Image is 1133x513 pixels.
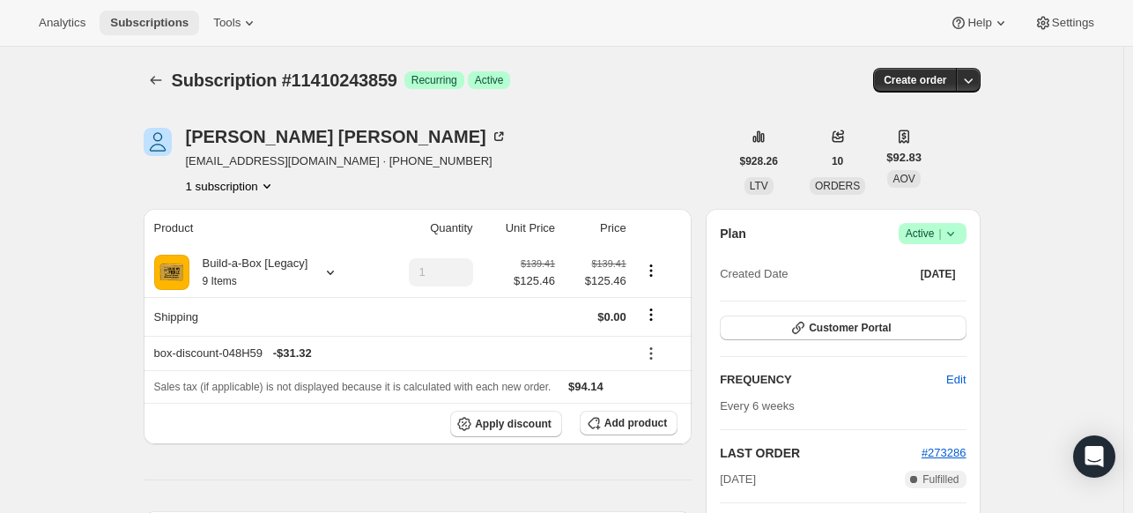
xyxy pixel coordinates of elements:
button: Edit [936,366,976,394]
button: Add product [580,411,678,435]
h2: FREQUENCY [720,371,946,389]
span: [EMAIL_ADDRESS][DOMAIN_NAME] · [PHONE_NUMBER] [186,152,507,170]
span: AOV [892,173,915,185]
span: Nancy Rodriguez [144,128,172,156]
span: | [938,227,941,241]
th: Unit Price [478,209,560,248]
span: - $31.32 [273,345,312,362]
div: Open Intercom Messenger [1073,435,1115,478]
span: Every 6 weeks [720,399,795,413]
span: Help [967,16,991,30]
button: Shipping actions [637,305,665,324]
button: Subscriptions [144,68,168,93]
th: Product [144,209,376,248]
button: Analytics [28,11,96,35]
button: Product actions [186,177,276,195]
button: Help [939,11,1019,35]
th: Shipping [144,297,376,336]
span: Active [906,225,959,242]
span: Apply discount [475,417,552,431]
a: #273286 [922,446,966,459]
span: Edit [946,371,966,389]
span: $0.00 [597,310,626,323]
th: Quantity [375,209,478,248]
button: Settings [1024,11,1105,35]
span: Active [475,73,504,87]
span: Add product [604,416,667,430]
span: Subscription #11410243859 [172,71,397,90]
span: $125.46 [566,272,626,290]
span: Subscriptions [110,16,189,30]
button: Tools [203,11,269,35]
img: product img [154,255,189,290]
span: $92.83 [886,149,922,167]
span: 10 [832,154,843,168]
button: Customer Portal [720,316,966,340]
span: Settings [1052,16,1094,30]
button: 10 [821,149,854,174]
div: box-discount-048H59 [154,345,626,362]
small: $139.41 [521,258,555,269]
span: $125.46 [514,272,555,290]
small: $139.41 [592,258,626,269]
button: $928.26 [729,149,789,174]
div: Build-a-Box [Legacy] [189,255,308,290]
span: LTV [750,180,768,192]
button: Product actions [637,261,665,280]
span: Recurring [411,73,457,87]
h2: LAST ORDER [720,444,922,462]
div: [PERSON_NAME] [PERSON_NAME] [186,128,507,145]
button: Subscriptions [100,11,199,35]
span: Fulfilled [922,472,959,487]
small: 9 Items [203,275,237,287]
span: Tools [213,16,241,30]
h2: Plan [720,225,746,242]
span: Analytics [39,16,85,30]
button: Apply discount [450,411,562,437]
button: Create order [873,68,957,93]
span: ORDERS [815,180,860,192]
span: Customer Portal [809,321,891,335]
span: Create order [884,73,946,87]
span: $928.26 [740,154,778,168]
span: [DATE] [921,267,956,281]
button: #273286 [922,444,966,462]
th: Price [560,209,632,248]
span: [DATE] [720,471,756,488]
span: Created Date [720,265,788,283]
button: [DATE] [910,262,966,286]
span: $94.14 [568,380,604,393]
span: Sales tax (if applicable) is not displayed because it is calculated with each new order. [154,381,552,393]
